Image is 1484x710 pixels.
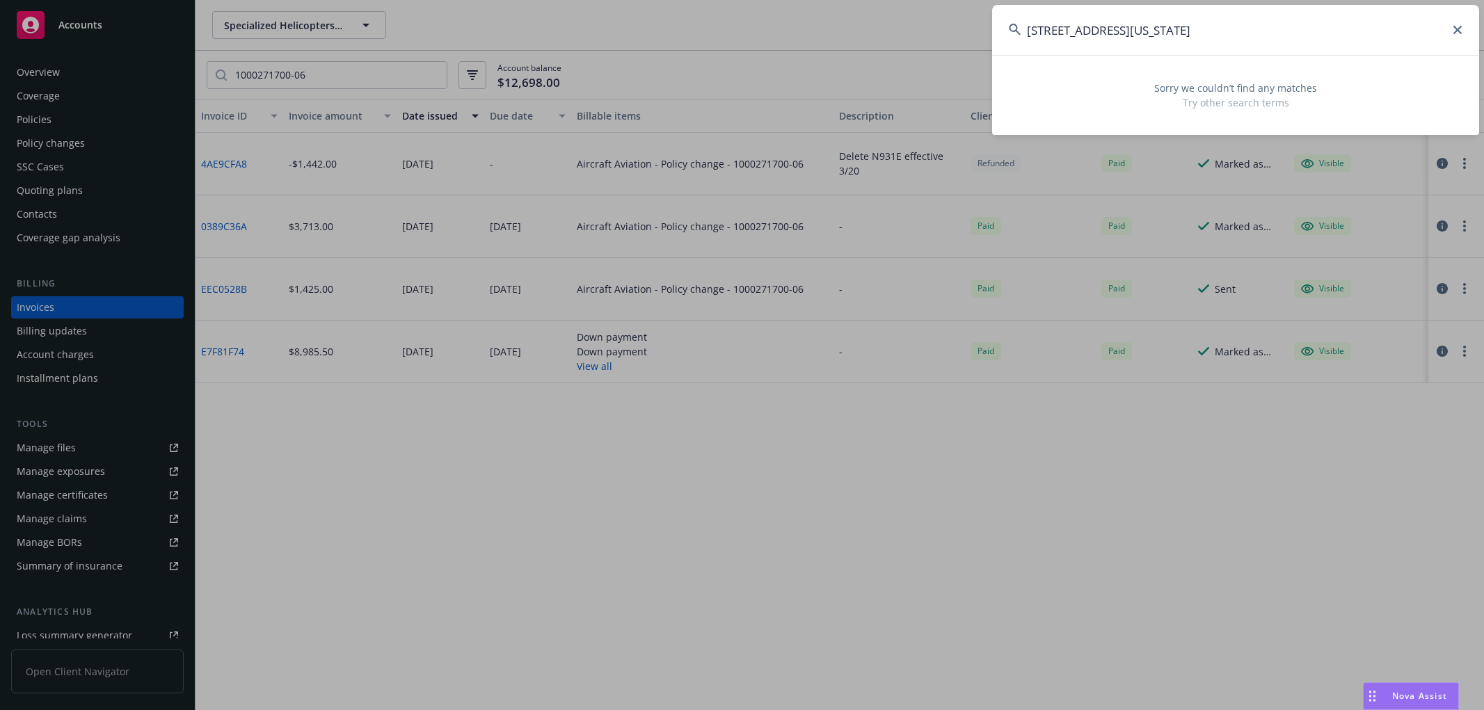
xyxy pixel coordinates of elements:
[1009,81,1462,95] span: Sorry we couldn’t find any matches
[1009,95,1462,110] span: Try other search terms
[1363,682,1459,710] button: Nova Assist
[1392,690,1447,702] span: Nova Assist
[992,5,1479,55] input: Search...
[1364,683,1381,709] div: Drag to move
